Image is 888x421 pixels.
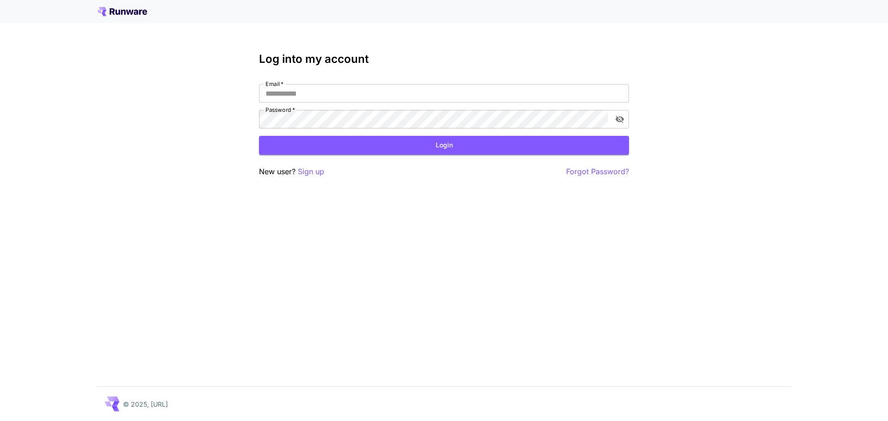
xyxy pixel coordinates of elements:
[298,166,324,177] button: Sign up
[259,136,629,155] button: Login
[265,80,284,88] label: Email
[123,399,168,409] p: © 2025, [URL]
[259,53,629,66] h3: Log into my account
[259,166,324,177] p: New user?
[265,106,295,114] label: Password
[566,166,629,177] button: Forgot Password?
[611,111,628,128] button: toggle password visibility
